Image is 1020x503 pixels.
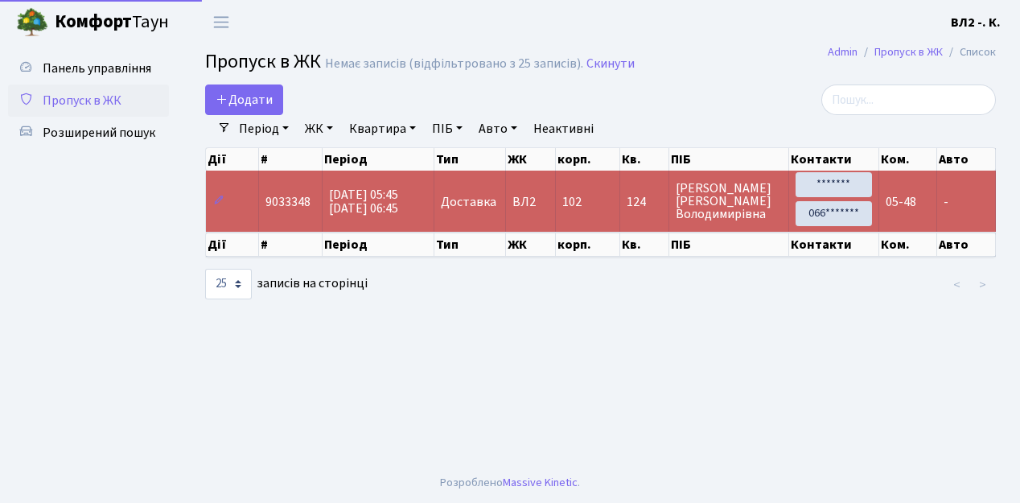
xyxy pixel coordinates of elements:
[43,60,151,77] span: Панель управління
[804,35,1020,69] nav: breadcrumb
[874,43,943,60] a: Пропуск в ЖК
[16,6,48,39] img: logo.png
[879,233,938,257] th: Ком.
[55,9,132,35] b: Комфорт
[527,115,600,142] a: Неактивні
[259,233,323,257] th: #
[886,193,916,211] span: 05-48
[951,13,1001,32] a: ВЛ2 -. К.
[821,85,996,115] input: Пошук...
[259,148,323,171] th: #
[562,193,582,211] span: 102
[506,148,556,171] th: ЖК
[205,269,368,299] label: записів на сторінці
[944,193,948,211] span: -
[206,148,259,171] th: Дії
[828,43,858,60] a: Admin
[201,9,241,35] button: Переключити навігацію
[669,233,789,257] th: ПІБ
[586,56,635,72] a: Скинути
[325,56,583,72] div: Немає записів (відфільтровано з 25 записів).
[329,186,398,217] span: [DATE] 05:45 [DATE] 06:45
[620,148,669,171] th: Кв.
[43,92,121,109] span: Пропуск в ЖК
[789,233,879,257] th: Контакти
[879,148,938,171] th: Ком.
[232,115,295,142] a: Період
[943,43,996,61] li: Список
[676,182,782,221] span: [PERSON_NAME] [PERSON_NAME] Володимирівна
[298,115,339,142] a: ЖК
[434,148,506,171] th: Тип
[937,148,996,171] th: Авто
[426,115,469,142] a: ПІБ
[8,85,169,117] a: Пропуск в ЖК
[43,124,155,142] span: Розширений пошук
[55,9,169,36] span: Таун
[789,148,879,171] th: Контакти
[434,233,506,257] th: Тип
[951,14,1001,31] b: ВЛ2 -. К.
[8,52,169,85] a: Панель управління
[323,233,434,257] th: Період
[440,474,580,492] div: Розроблено .
[205,85,283,115] a: Додати
[627,196,662,208] span: 124
[503,474,578,491] a: Massive Kinetic
[937,233,996,257] th: Авто
[669,148,789,171] th: ПІБ
[205,269,252,299] select: записів на сторінці
[8,117,169,149] a: Розширений пошук
[206,233,259,257] th: Дії
[556,233,620,257] th: корп.
[343,115,422,142] a: Квартира
[620,233,669,257] th: Кв.
[472,115,524,142] a: Авто
[441,196,496,208] span: Доставка
[323,148,434,171] th: Період
[265,193,311,211] span: 9033348
[506,233,556,257] th: ЖК
[216,91,273,109] span: Додати
[556,148,620,171] th: корп.
[512,196,549,208] span: ВЛ2
[205,47,321,76] span: Пропуск в ЖК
